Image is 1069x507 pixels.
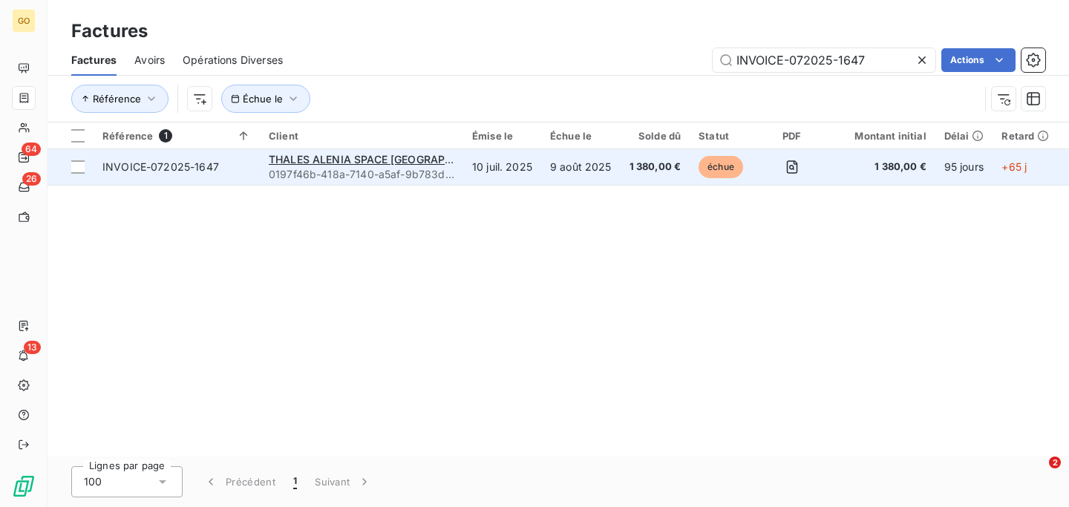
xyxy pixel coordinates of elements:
span: 26 [22,172,41,186]
img: Logo LeanPay [12,474,36,498]
div: PDF [765,130,819,142]
span: 2 [1049,457,1061,468]
td: 95 jours [935,149,993,185]
span: +65 j [1001,160,1027,173]
td: 9 août 2025 [541,149,621,185]
div: Solde dû [630,130,681,142]
button: Échue le [221,85,310,113]
button: 1 [284,466,306,497]
iframe: Intercom live chat [1019,457,1054,492]
div: Émise le [472,130,532,142]
span: 1 [159,129,172,143]
span: 1 380,00 € [837,160,926,174]
div: Statut [699,130,747,142]
div: Retard [1001,130,1049,142]
td: 10 juil. 2025 [463,149,541,185]
input: Rechercher [713,48,935,72]
div: GO [12,9,36,33]
button: Précédent [194,466,284,497]
span: Opérations Diverses [183,53,283,68]
span: 13 [24,341,41,354]
span: Factures [71,53,117,68]
span: 1 [293,474,297,489]
button: Actions [941,48,1016,72]
span: 100 [84,474,102,489]
button: Suivant [306,466,381,497]
span: Avoirs [134,53,165,68]
span: 1 380,00 € [630,160,681,174]
button: Référence [71,85,169,113]
span: Référence [102,130,153,142]
span: 0197f46b-418a-7140-a5af-9b783d74369a [269,167,454,182]
span: 64 [22,143,41,156]
div: Montant initial [837,130,926,142]
span: INVOICE-072025-1647 [102,160,219,173]
span: Échue le [243,93,283,105]
h3: Factures [71,18,148,45]
span: échue [699,156,743,178]
span: Référence [93,93,141,105]
div: Échue le [550,130,612,142]
span: THALES ALENIA SPACE [GEOGRAPHIC_DATA] [269,153,498,166]
div: Client [269,130,454,142]
div: Délai [944,130,984,142]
